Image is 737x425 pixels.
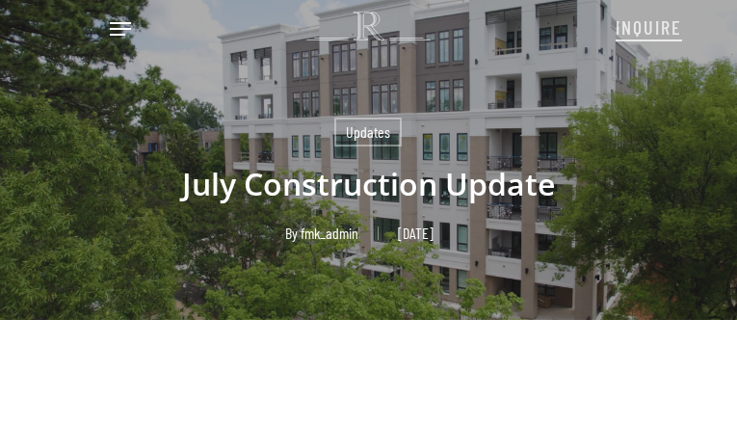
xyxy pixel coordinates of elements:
a: Updates [334,118,402,146]
span: [DATE] [378,226,453,240]
span: INQUIRE [616,15,682,39]
span: By [285,226,298,240]
a: Navigation Menu [110,19,131,39]
h1: July Construction Update [44,146,693,222]
a: fmk_admin [301,224,358,242]
a: INQUIRE [616,6,682,46]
